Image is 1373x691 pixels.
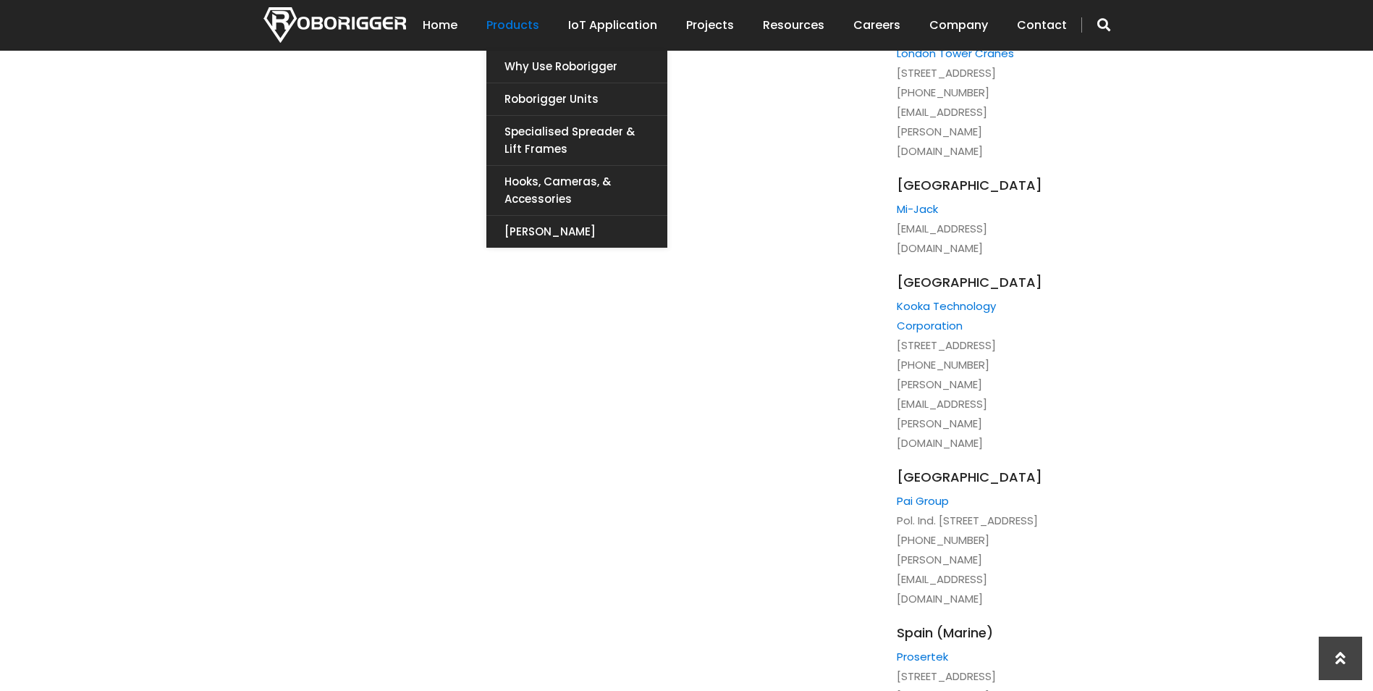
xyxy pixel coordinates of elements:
[486,216,667,248] a: [PERSON_NAME]
[686,3,734,48] a: Projects
[853,3,900,48] a: Careers
[263,7,406,43] img: Nortech
[486,116,667,165] a: Specialised Spreader & Lift Frames
[897,272,1056,292] span: [GEOGRAPHIC_DATA]
[897,175,1056,195] span: [GEOGRAPHIC_DATA]
[897,298,996,333] a: Kooka Technology Corporation
[486,3,539,48] a: Products
[423,3,457,48] a: Home
[486,83,667,115] a: Roborigger Units
[897,649,948,664] a: Prosertek
[486,51,667,83] a: Why use Roborigger
[897,493,949,508] a: Pai Group
[897,467,1056,608] li: Pol. Ind. [STREET_ADDRESS] [PHONE_NUMBER] [PERSON_NAME][EMAIL_ADDRESS][DOMAIN_NAME]
[897,175,1056,258] li: [EMAIL_ADDRESS][DOMAIN_NAME]
[897,467,1056,487] span: [GEOGRAPHIC_DATA]
[486,166,667,215] a: Hooks, Cameras, & Accessories
[897,46,1014,61] a: London Tower Cranes
[897,20,1056,161] li: [STREET_ADDRESS] [PHONE_NUMBER] [EMAIL_ADDRESS][PERSON_NAME][DOMAIN_NAME]
[568,3,657,48] a: IoT Application
[897,623,1056,642] span: Spain (Marine)
[897,272,1056,453] li: [STREET_ADDRESS] [PHONE_NUMBER] [PERSON_NAME][EMAIL_ADDRESS][PERSON_NAME][DOMAIN_NAME]
[897,201,938,217] a: Mi-Jack
[929,3,988,48] a: Company
[763,3,824,48] a: Resources
[1017,3,1067,48] a: Contact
